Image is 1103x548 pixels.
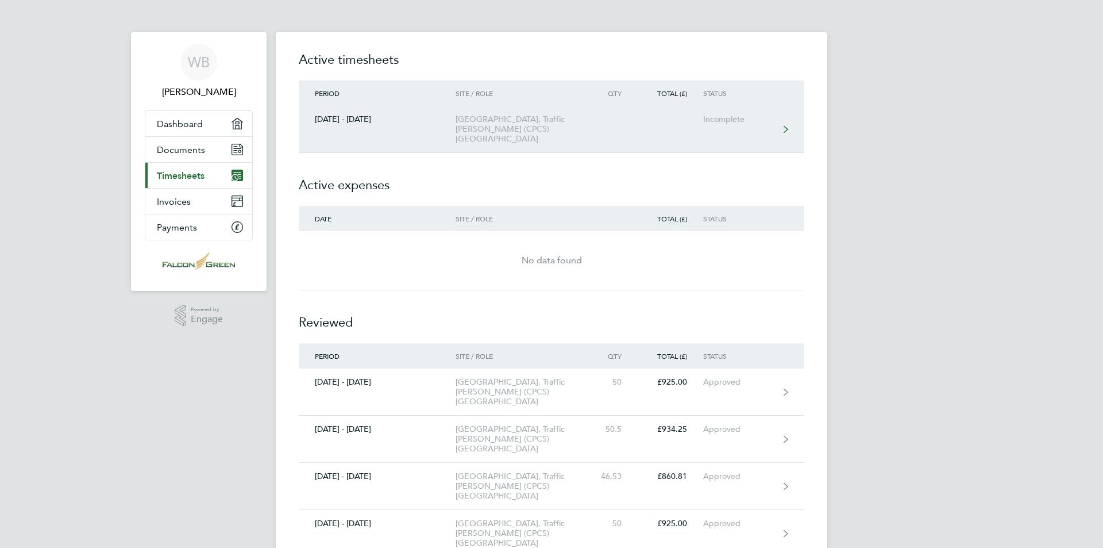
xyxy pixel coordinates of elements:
a: Dashboard [145,111,252,136]
img: falcongreen-logo-retina.png [163,252,235,270]
a: Go to home page [145,252,253,270]
div: [DATE] - [DATE] [299,472,456,481]
div: £925.00 [638,519,703,528]
div: [DATE] - [DATE] [299,114,456,124]
div: [GEOGRAPHIC_DATA], Traffic [PERSON_NAME] (CPCS) [GEOGRAPHIC_DATA] [456,472,587,501]
div: 50 [587,519,638,528]
a: [DATE] - [DATE][GEOGRAPHIC_DATA], Traffic [PERSON_NAME] (CPCS) [GEOGRAPHIC_DATA]Incomplete [299,106,804,153]
div: Qty [587,89,638,97]
div: [GEOGRAPHIC_DATA], Traffic [PERSON_NAME] (CPCS) [GEOGRAPHIC_DATA] [456,377,587,407]
div: Status [703,352,774,360]
span: Payments [157,222,197,233]
nav: Main navigation [131,32,267,291]
div: £860.81 [638,472,703,481]
div: Approved [703,472,774,481]
a: [DATE] - [DATE][GEOGRAPHIC_DATA], Traffic [PERSON_NAME] (CPCS) [GEOGRAPHIC_DATA]50£925.00Approved [299,369,804,416]
div: [DATE] - [DATE] [299,424,456,434]
div: £934.25 [638,424,703,434]
div: [DATE] - [DATE] [299,377,456,387]
a: [DATE] - [DATE][GEOGRAPHIC_DATA], Traffic [PERSON_NAME] (CPCS) [GEOGRAPHIC_DATA]50.5£934.25Approved [299,416,804,463]
div: [GEOGRAPHIC_DATA], Traffic [PERSON_NAME] (CPCS) [GEOGRAPHIC_DATA] [456,519,587,548]
div: No data found [299,254,804,267]
div: Site / Role [456,89,587,97]
a: WB[PERSON_NAME] [145,44,253,99]
span: Invoices [157,196,191,207]
div: [GEOGRAPHIC_DATA], Traffic [PERSON_NAME] (CPCS) [GEOGRAPHIC_DATA] [456,424,587,454]
div: Total (£) [638,214,703,223]
span: Winston Branker [145,85,253,99]
div: 50 [587,377,638,387]
div: Total (£) [638,89,703,97]
h2: Active expenses [299,153,804,206]
div: Status [703,89,774,97]
span: Powered by [191,305,223,315]
span: Period [315,89,340,98]
div: 46.53 [587,472,638,481]
div: [DATE] - [DATE] [299,519,456,528]
span: Engage [191,315,223,324]
div: Approved [703,377,774,387]
div: Total (£) [638,352,703,360]
div: Approved [703,519,774,528]
div: Date [299,214,456,223]
span: WB [188,55,210,70]
div: Incomplete [703,114,774,124]
div: £925.00 [638,377,703,387]
h2: Reviewed [299,290,804,343]
a: [DATE] - [DATE][GEOGRAPHIC_DATA], Traffic [PERSON_NAME] (CPCS) [GEOGRAPHIC_DATA]46.53£860.81Approved [299,463,804,510]
h2: Active timesheets [299,51,804,81]
div: Approved [703,424,774,434]
div: 50.5 [587,424,638,434]
a: Powered byEngage [175,305,223,327]
a: Timesheets [145,163,252,188]
div: Site / Role [456,214,587,223]
a: Documents [145,137,252,162]
span: Timesheets [157,170,205,181]
div: Status [703,214,774,223]
div: Site / Role [456,352,587,360]
a: Payments [145,214,252,240]
div: Qty [587,352,638,360]
a: Invoices [145,189,252,214]
span: Documents [157,144,205,155]
span: Dashboard [157,118,203,129]
div: [GEOGRAPHIC_DATA], Traffic [PERSON_NAME] (CPCS) [GEOGRAPHIC_DATA] [456,114,587,144]
span: Period [315,351,340,361]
